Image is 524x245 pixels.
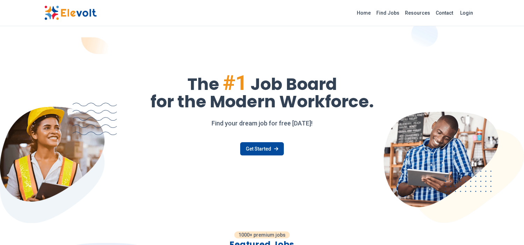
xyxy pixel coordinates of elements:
[223,70,247,95] span: #1
[354,7,374,18] a: Home
[44,6,97,20] img: Elevolt
[374,7,402,18] a: Find Jobs
[456,6,477,20] a: Login
[44,118,480,128] p: Find your dream job for free [DATE]!
[402,7,433,18] a: Resources
[240,142,284,155] a: Get Started
[234,231,290,238] p: 1000+ premium jobs
[433,7,456,18] a: Contact
[44,72,480,110] h1: The Job Board for the Modern Workforce.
